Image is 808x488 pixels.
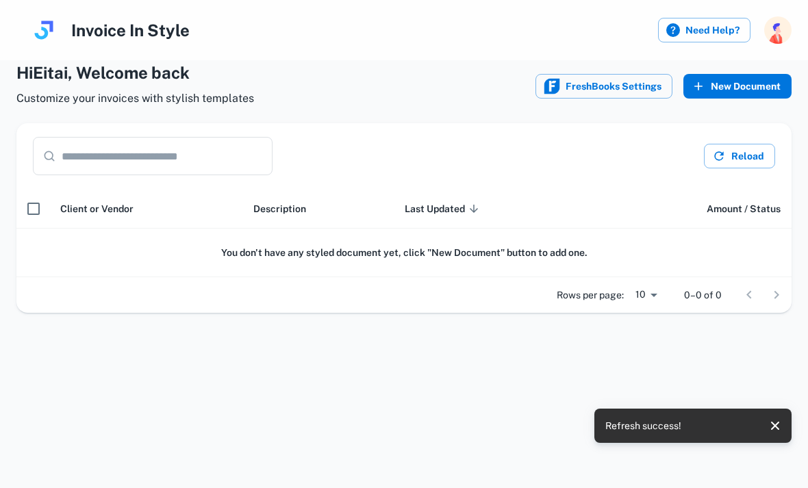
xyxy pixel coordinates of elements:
label: Need Help? [658,18,750,42]
div: scrollable content [16,189,792,277]
div: Refresh success! [605,413,681,439]
div: 10 [629,285,662,305]
span: Last Updated [405,201,483,217]
p: 0–0 of 0 [684,287,722,303]
button: Reload [704,144,775,168]
h4: Hi Eitai , Welcome back [16,60,254,85]
img: logo.svg [30,16,58,44]
h4: Invoice In Style [71,18,190,42]
h6: You don't have any styled document yet, click "New Document" button to add one. [27,245,781,260]
span: Client or Vendor [60,201,134,217]
button: New Document [683,74,792,99]
p: Rows per page: [557,287,624,303]
span: Amount / Status [707,201,781,217]
button: close [764,415,786,437]
img: photoURL [764,16,792,44]
span: Description [253,201,306,217]
span: Customize your invoices with stylish templates [16,90,254,107]
img: FreshBooks icon [544,78,560,94]
button: FreshBooks iconFreshBooks Settings [535,74,672,99]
